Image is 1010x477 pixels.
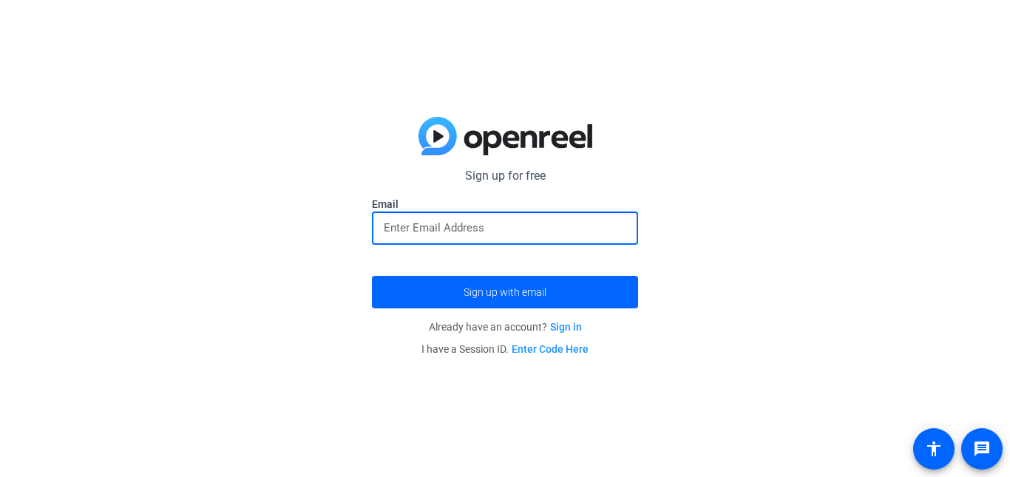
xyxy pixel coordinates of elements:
a: Sign in [550,321,582,333]
img: blue-gradient.svg [418,117,592,155]
mat-icon: accessibility [925,440,943,458]
span: I have a Session ID. [421,343,589,355]
span: Already have an account? [429,321,582,333]
button: Sign up with email [372,276,638,308]
label: Email [372,197,638,212]
p: Sign up for free [372,167,638,185]
a: Enter Code Here [512,343,589,355]
mat-icon: message [973,440,991,458]
input: Enter Email Address [384,219,626,237]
